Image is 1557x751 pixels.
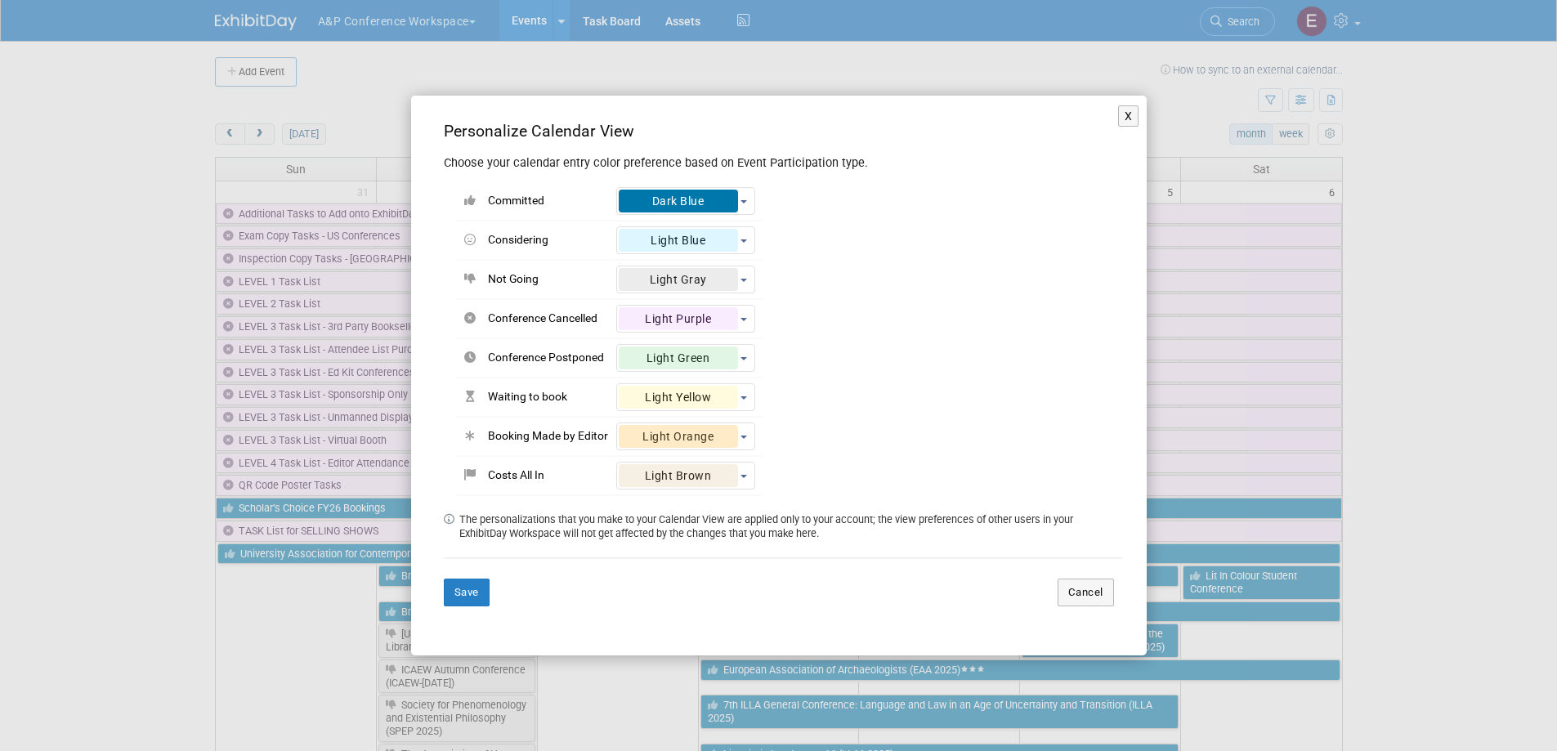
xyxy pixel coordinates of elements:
[616,344,755,372] button: Light Green
[488,271,608,288] div: Not Going
[616,422,755,450] button: Light Orange
[619,268,738,291] div: Light Gray
[616,305,755,333] button: Light Purple
[488,428,608,445] div: Booking Made by Editor
[444,147,1122,172] div: Choose your calendar entry color preference based on Event Participation type.
[619,190,738,212] div: Dark Blue
[619,425,738,448] div: Light Orange
[444,120,1122,143] div: Personalize Calendar View
[488,232,608,248] div: Considering
[619,464,738,487] div: Light Brown
[488,311,608,327] div: Conference Cancelled
[616,226,755,254] button: Light Blue
[459,512,1122,541] td: The personalizations that you make to your Calendar View are applied only to your account; the vi...
[616,383,755,411] button: Light Yellow
[1058,579,1114,606] button: Cancel
[619,229,738,252] div: Light Blue
[444,579,490,606] button: Save
[488,467,608,484] div: Costs All In
[619,386,738,409] div: Light Yellow
[619,307,738,330] div: Light Purple
[1118,105,1139,127] button: X
[488,389,608,405] div: Waiting to book
[616,266,755,293] button: Light Gray
[488,350,608,366] div: Conference Postponed
[488,193,608,209] div: Committed
[616,187,755,215] button: Dark Blue
[616,462,755,489] button: Light Brown
[619,346,738,369] div: Light Green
